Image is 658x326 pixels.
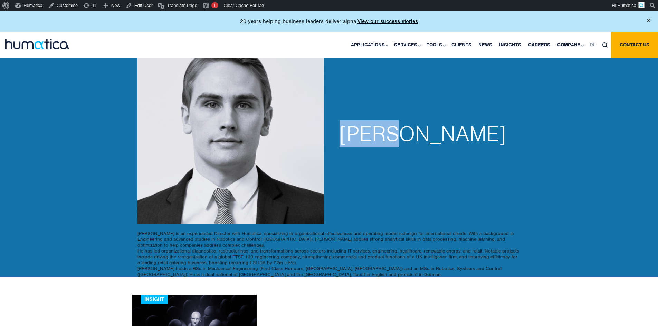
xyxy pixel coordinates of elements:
[340,124,519,144] h2: [PERSON_NAME]
[137,266,521,277] p: [PERSON_NAME] holds a BSc in Mechanical Engineering (First Class Honours, [GEOGRAPHIC_DATA], [GEO...
[137,230,521,248] p: [PERSON_NAME] is an experienced Director with Humatica, specializing in organizational effectiven...
[586,32,599,58] a: DE
[475,32,496,58] a: News
[525,32,554,58] a: Careers
[240,18,418,25] p: 20 years helping business leaders deliver alpha.
[590,42,595,48] span: DE
[448,32,475,58] a: Clients
[611,32,658,58] a: Contact us
[5,39,69,49] img: logo
[423,32,448,58] a: Tools
[554,32,586,58] a: Company
[357,18,418,25] a: View our success stories
[137,37,324,224] img: Paul Simpson
[347,32,391,58] a: Applications
[137,248,521,266] p: He has led organizational diagnostics, restructurings, and transformations across sectors includi...
[617,3,636,8] span: Humatica
[391,32,423,58] a: Services
[213,3,216,8] span: 1
[496,32,525,58] a: Insights
[602,42,608,48] img: search_icon
[141,295,168,304] div: Insight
